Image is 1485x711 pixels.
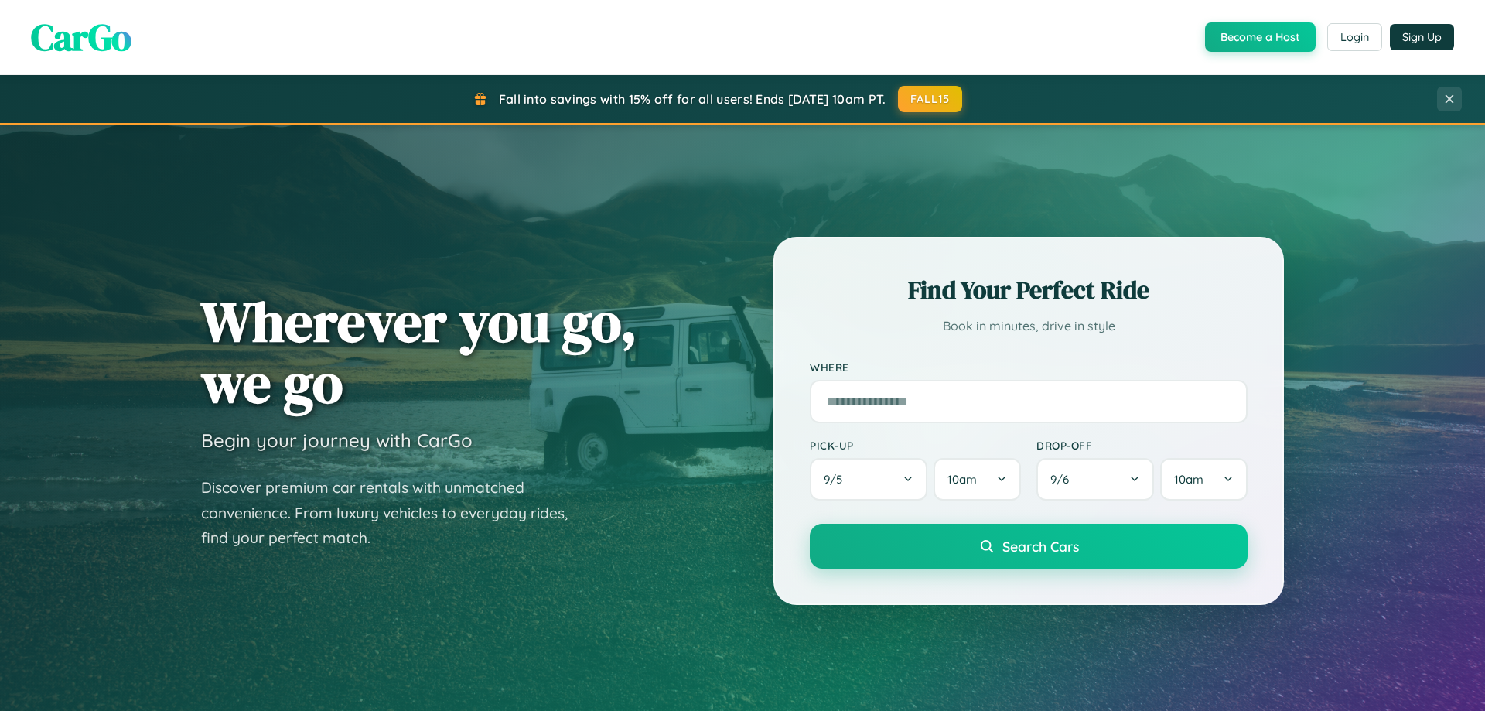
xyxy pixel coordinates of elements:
[201,475,588,551] p: Discover premium car rentals with unmatched convenience. From luxury vehicles to everyday rides, ...
[947,472,977,487] span: 10am
[1174,472,1203,487] span: 10am
[499,91,886,107] span: Fall into savings with 15% off for all users! Ends [DATE] 10am PT.
[1327,23,1382,51] button: Login
[1160,458,1248,501] button: 10am
[31,12,131,63] span: CarGo
[898,86,963,112] button: FALL15
[1036,458,1154,501] button: 9/6
[810,361,1248,374] label: Where
[1036,439,1248,452] label: Drop-off
[810,439,1021,452] label: Pick-up
[934,458,1021,501] button: 10am
[1390,24,1454,50] button: Sign Up
[1050,472,1077,487] span: 9 / 6
[810,315,1248,337] p: Book in minutes, drive in style
[810,458,927,501] button: 9/5
[810,273,1248,307] h2: Find Your Perfect Ride
[1002,538,1079,555] span: Search Cars
[810,524,1248,569] button: Search Cars
[1205,22,1316,52] button: Become a Host
[201,291,637,413] h1: Wherever you go, we go
[201,429,473,452] h3: Begin your journey with CarGo
[824,472,850,487] span: 9 / 5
